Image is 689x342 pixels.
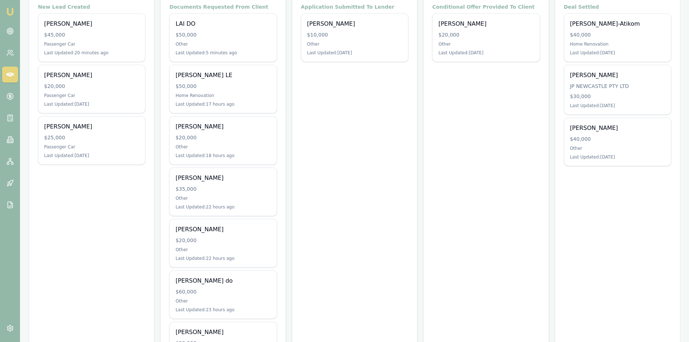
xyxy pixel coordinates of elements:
[44,134,139,141] div: $25,000
[38,3,145,10] h4: New Lead Created
[307,41,402,47] div: Other
[570,135,665,143] div: $40,000
[175,134,271,141] div: $20,000
[175,101,271,107] div: Last Updated: 17 hours ago
[175,20,271,28] div: LAI DO
[44,153,139,159] div: Last Updated: [DATE]
[175,83,271,90] div: $50,000
[307,20,402,28] div: [PERSON_NAME]
[44,31,139,38] div: $45,000
[175,50,271,56] div: Last Updated: 5 minutes ago
[438,41,533,47] div: Other
[169,3,277,10] h4: Documents Requested From Client
[44,144,139,150] div: Passenger Car
[44,50,139,56] div: Last Updated: 20 minutes ago
[175,174,271,182] div: [PERSON_NAME]
[44,93,139,98] div: Passenger Car
[570,83,665,90] div: JP NEWCASTLE PTY LTD
[432,3,540,10] h4: Conditional Offer Provided To Client
[570,20,665,28] div: [PERSON_NAME]-Atikom
[175,247,271,253] div: Other
[175,298,271,304] div: Other
[175,195,271,201] div: Other
[307,50,402,56] div: Last Updated: [DATE]
[175,31,271,38] div: $50,000
[44,101,139,107] div: Last Updated: [DATE]
[175,41,271,47] div: Other
[301,3,408,10] h4: Application Submitted To Lender
[44,41,139,47] div: Passenger Car
[438,31,533,38] div: $20,000
[175,93,271,98] div: Home Renovation
[175,153,271,159] div: Last Updated: 18 hours ago
[570,71,665,80] div: [PERSON_NAME]
[175,144,271,150] div: Other
[175,328,271,337] div: [PERSON_NAME]
[6,7,14,16] img: emu-icon-u.png
[44,83,139,90] div: $20,000
[175,122,271,131] div: [PERSON_NAME]
[175,71,271,80] div: [PERSON_NAME] LE
[175,307,271,313] div: Last Updated: 23 hours ago
[438,20,533,28] div: [PERSON_NAME]
[570,154,665,160] div: Last Updated: [DATE]
[175,237,271,244] div: $20,000
[44,122,139,131] div: [PERSON_NAME]
[570,93,665,100] div: $30,000
[175,288,271,295] div: $60,000
[438,50,533,56] div: Last Updated: [DATE]
[570,145,665,151] div: Other
[175,204,271,210] div: Last Updated: 22 hours ago
[570,31,665,38] div: $40,000
[564,3,671,10] h4: Deal Settled
[44,20,139,28] div: [PERSON_NAME]
[175,276,271,285] div: [PERSON_NAME] do
[175,225,271,234] div: [PERSON_NAME]
[175,185,271,193] div: $35,000
[570,124,665,132] div: [PERSON_NAME]
[570,103,665,109] div: Last Updated: [DATE]
[570,50,665,56] div: Last Updated: [DATE]
[175,256,271,261] div: Last Updated: 22 hours ago
[307,31,402,38] div: $10,000
[570,41,665,47] div: Home Renovation
[44,71,139,80] div: [PERSON_NAME]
